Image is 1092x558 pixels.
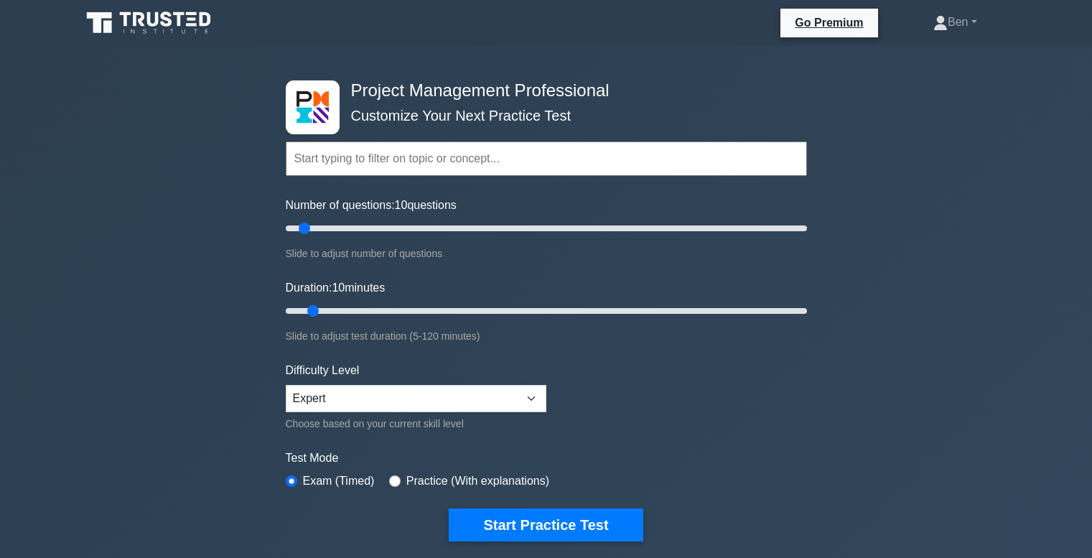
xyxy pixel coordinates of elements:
[286,415,546,432] div: Choose based on your current skill level
[286,279,386,297] label: Duration: minutes
[345,80,737,101] h4: Project Management Professional
[332,282,345,294] span: 10
[286,197,457,214] label: Number of questions: questions
[406,473,549,490] label: Practice (With explanations)
[303,473,375,490] label: Exam (Timed)
[899,8,1012,37] a: Ben
[286,245,807,262] div: Slide to adjust number of questions
[395,199,408,211] span: 10
[286,141,807,176] input: Start typing to filter on topic or concept...
[286,362,360,379] label: Difficulty Level
[286,450,807,467] label: Test Mode
[449,508,643,541] button: Start Practice Test
[786,14,872,32] a: Go Premium
[286,327,807,345] div: Slide to adjust test duration (5-120 minutes)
